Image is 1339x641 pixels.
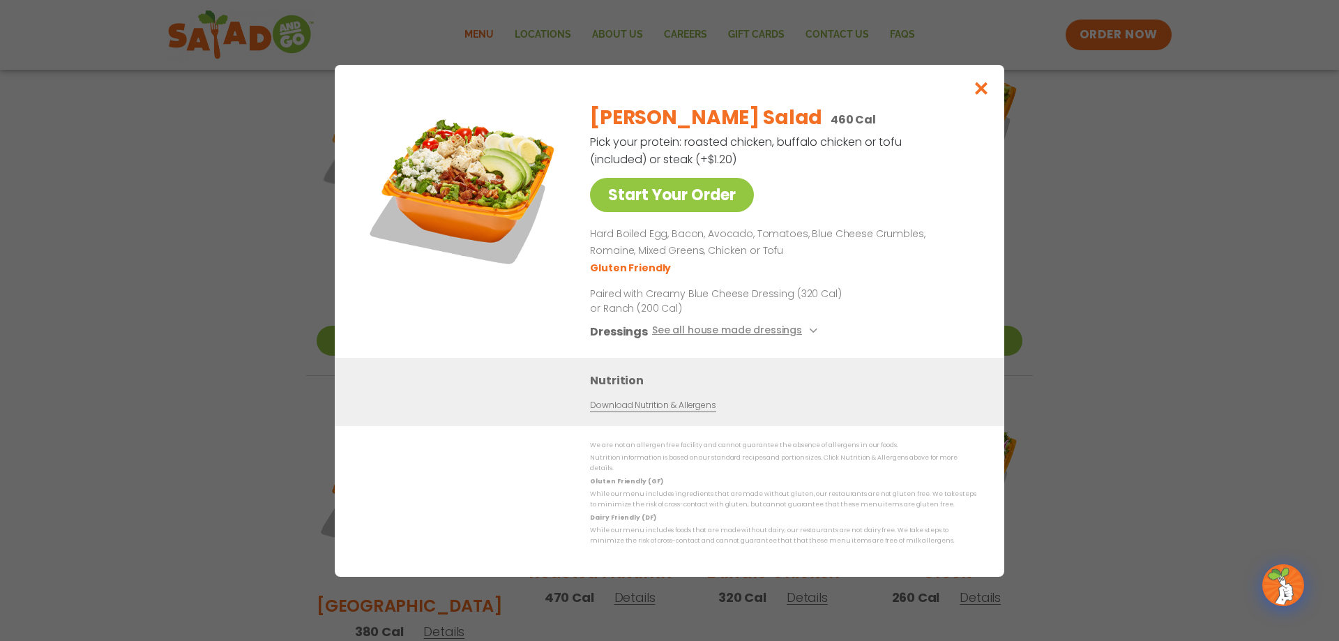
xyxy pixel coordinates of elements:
a: Start Your Order [590,178,754,212]
p: Hard Boiled Egg, Bacon, Avocado, Tomatoes, Blue Cheese Crumbles, Romaine, Mixed Greens, Chicken o... [590,226,971,259]
h2: [PERSON_NAME] Salad [590,103,822,133]
h3: Dressings [590,322,648,340]
li: Gluten Friendly [590,260,673,275]
img: wpChatIcon [1264,566,1303,605]
p: While our menu includes ingredients that are made without gluten, our restaurants are not gluten ... [590,489,976,511]
button: See all house made dressings [652,322,822,340]
p: We are not an allergen free facility and cannot guarantee the absence of allergens in our foods. [590,440,976,451]
p: Nutrition information is based on our standard recipes and portion sizes. Click Nutrition & Aller... [590,453,976,474]
a: Download Nutrition & Allergens [590,398,716,412]
p: Paired with Creamy Blue Cheese Dressing (320 Cal) or Ranch (200 Cal) [590,286,848,315]
img: Featured product photo for Cobb Salad [366,93,561,288]
strong: Gluten Friendly (GF) [590,476,663,485]
h3: Nutrition [590,371,983,389]
p: While our menu includes foods that are made without dairy, our restaurants are not dairy free. We... [590,525,976,547]
button: Close modal [959,65,1004,112]
strong: Dairy Friendly (DF) [590,513,656,521]
p: 460 Cal [831,111,876,128]
p: Pick your protein: roasted chicken, buffalo chicken or tofu (included) or steak (+$1.20) [590,133,904,168]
